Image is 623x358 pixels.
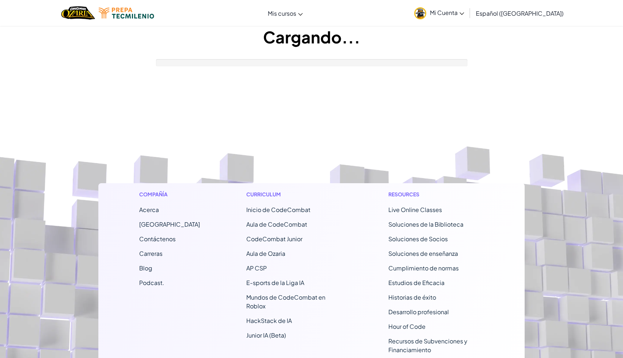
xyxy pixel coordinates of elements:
[246,264,267,272] a: AP CSP
[246,317,292,324] a: HackStack de IA
[388,206,442,213] a: Live Online Classes
[268,9,296,17] span: Mis cursos
[388,235,448,243] a: Soluciones de Socios
[139,220,200,228] a: [GEOGRAPHIC_DATA]
[139,190,200,198] h1: Compañía
[388,308,449,316] a: Desarrollo profesional
[139,264,152,272] a: Blog
[472,3,567,23] a: Español ([GEOGRAPHIC_DATA])
[388,279,444,286] a: Estudios de Eficacia
[388,337,467,354] a: Recursos de Subvenciones y Financiamiento
[388,190,484,198] h1: Resources
[264,3,306,23] a: Mis cursos
[139,235,176,243] span: Contáctenos
[246,190,342,198] h1: Curriculum
[139,250,162,257] a: Carreras
[246,331,286,339] a: Junior IA (Beta)
[99,8,154,19] img: Tecmilenio logo
[414,7,426,19] img: avatar
[246,220,307,228] a: Aula de CodeCombat
[411,1,468,24] a: Mi Cuenta
[246,206,310,213] span: Inicio de CodeCombat
[61,5,95,20] a: Ozaria by CodeCombat logo
[246,293,325,310] a: Mundos de CodeCombat en Roblox
[246,235,302,243] a: CodeCombat Junior
[388,293,436,301] a: Historias de éxito
[388,220,463,228] a: Soluciones de la Biblioteca
[388,250,458,257] a: Soluciones de enseñanza
[430,9,464,16] span: Mi Cuenta
[476,9,564,17] span: Español ([GEOGRAPHIC_DATA])
[139,279,164,286] a: Podcast.
[246,279,304,286] a: E-sports de la Liga IA
[388,323,426,330] a: Hour of Code
[139,206,159,213] a: Acerca
[246,250,285,257] a: Aula de Ozaria
[388,264,459,272] a: Cumplimiento de normas
[61,5,95,20] img: Home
